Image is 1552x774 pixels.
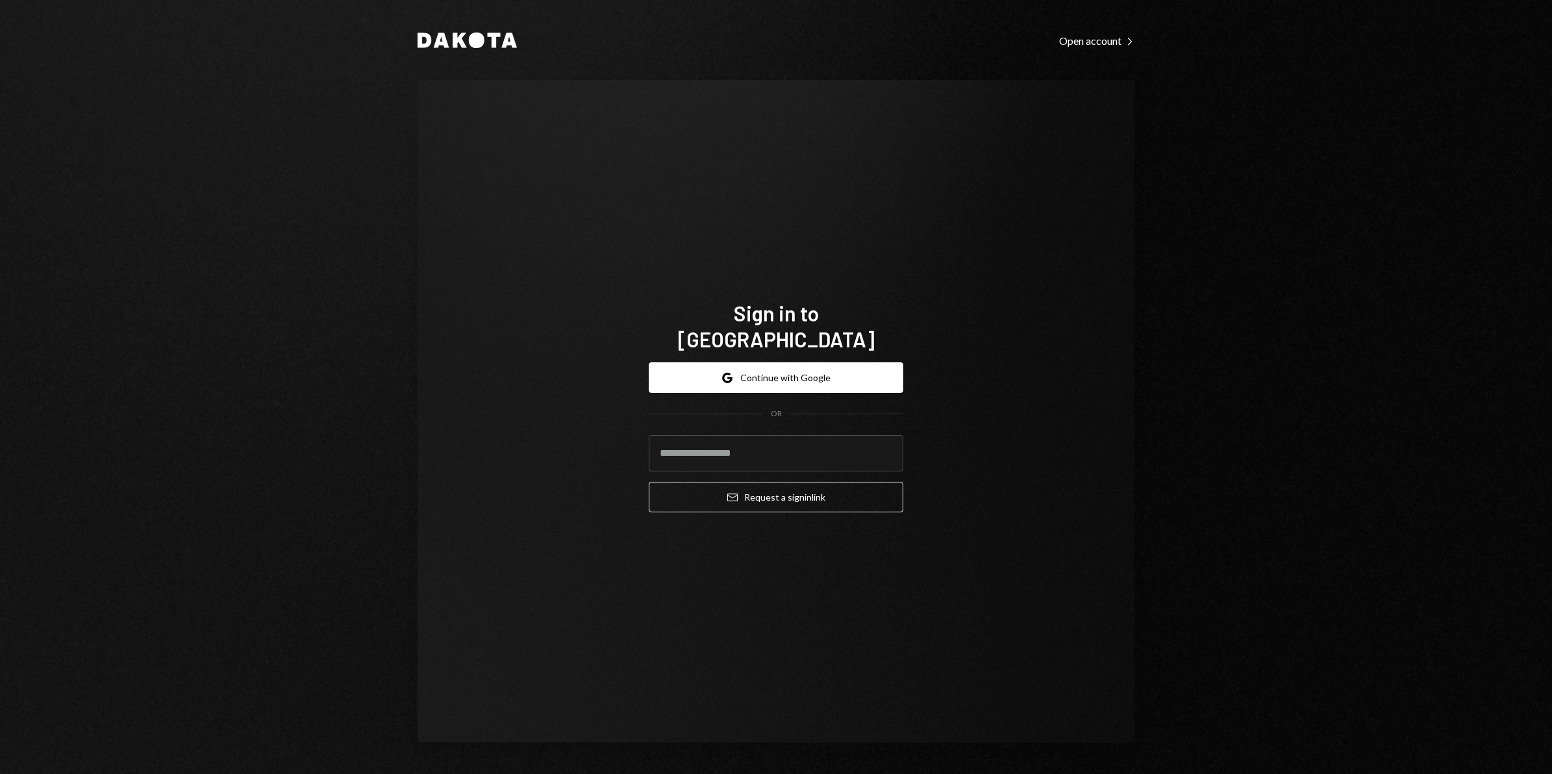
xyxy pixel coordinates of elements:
button: Continue with Google [649,362,903,393]
div: Open account [1059,34,1134,47]
div: OR [771,408,782,419]
button: Request a signinlink [649,482,903,512]
h1: Sign in to [GEOGRAPHIC_DATA] [649,300,903,352]
a: Open account [1059,33,1134,47]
